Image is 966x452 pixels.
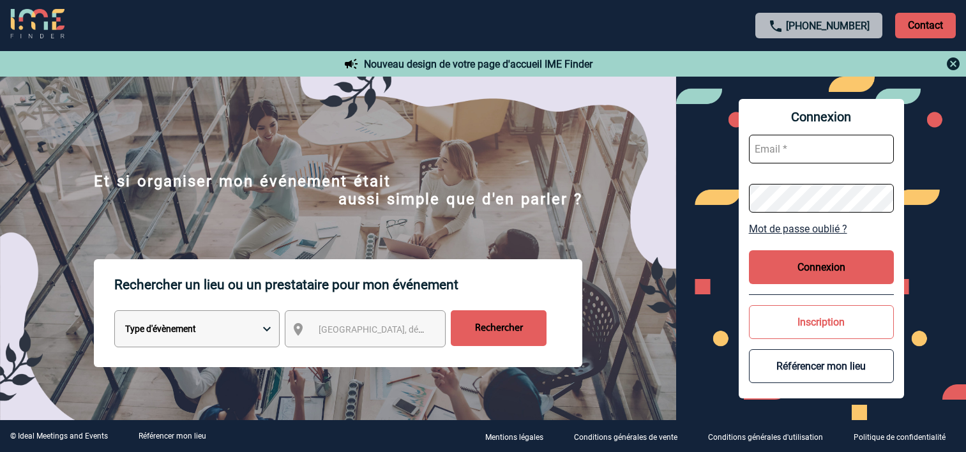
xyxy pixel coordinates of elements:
[749,349,894,383] button: Référencer mon lieu
[319,324,496,335] span: [GEOGRAPHIC_DATA], département, région...
[485,433,543,442] p: Mentions légales
[114,259,582,310] p: Rechercher un lieu ou un prestataire pour mon événement
[139,432,206,441] a: Référencer mon lieu
[749,223,894,235] a: Mot de passe oublié ?
[708,433,823,442] p: Conditions générales d'utilisation
[854,433,946,442] p: Politique de confidentialité
[749,109,894,124] span: Connexion
[749,305,894,339] button: Inscription
[574,433,677,442] p: Conditions générales de vente
[786,20,870,32] a: [PHONE_NUMBER]
[451,310,547,346] input: Rechercher
[895,13,956,38] p: Contact
[10,432,108,441] div: © Ideal Meetings and Events
[768,19,783,34] img: call-24-px.png
[564,430,698,442] a: Conditions générales de vente
[698,430,843,442] a: Conditions générales d'utilisation
[475,430,564,442] a: Mentions légales
[843,430,966,442] a: Politique de confidentialité
[749,135,894,163] input: Email *
[749,250,894,284] button: Connexion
